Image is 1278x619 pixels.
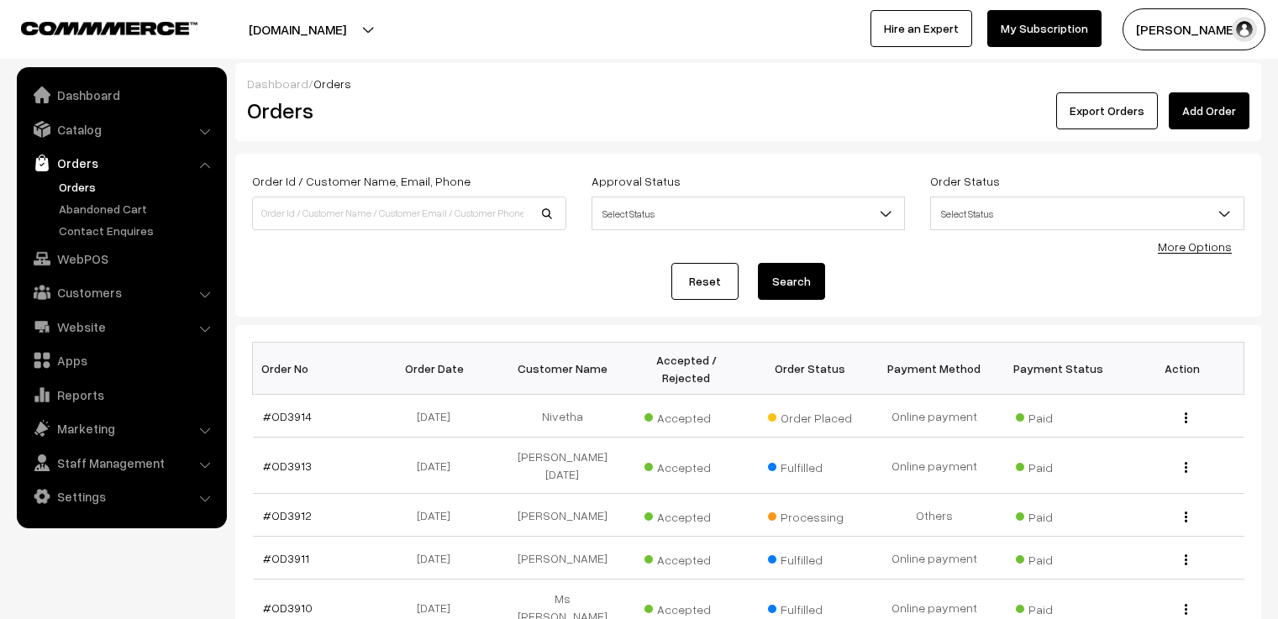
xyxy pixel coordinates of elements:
a: WebPOS [21,244,221,274]
button: [DOMAIN_NAME] [190,8,405,50]
a: COMMMERCE [21,17,168,37]
th: Order No [253,343,377,395]
label: Approval Status [592,172,681,190]
span: Accepted [644,547,728,569]
span: Paid [1016,504,1100,526]
span: Accepted [644,405,728,427]
th: Payment Status [997,343,1121,395]
a: #OD3914 [263,409,312,423]
a: #OD3912 [263,508,312,522]
span: Paid [1016,454,1100,476]
span: Select Status [592,199,905,228]
td: [DATE] [376,395,501,438]
img: user [1232,17,1257,42]
img: Menu [1185,554,1187,565]
span: Paid [1016,405,1100,427]
span: Accepted [644,504,728,526]
img: Menu [1185,604,1187,615]
a: Reset [671,263,739,300]
td: [PERSON_NAME] [501,537,625,580]
h2: Orders [247,97,565,123]
input: Order Id / Customer Name / Customer Email / Customer Phone [252,197,566,230]
span: Select Status [931,199,1244,228]
td: [PERSON_NAME] [501,494,625,537]
span: Paid [1016,547,1100,569]
a: Contact Enquires [55,222,221,239]
a: #OD3910 [263,601,313,615]
span: Fulfilled [768,547,852,569]
label: Order Id / Customer Name, Email, Phone [252,172,471,190]
span: Accepted [644,454,728,476]
a: Apps [21,345,221,375]
a: Abandoned Cart [55,200,221,218]
td: [PERSON_NAME][DATE] [501,438,625,494]
a: Add Order [1169,92,1249,129]
td: Nivetha [501,395,625,438]
span: Paid [1016,596,1100,618]
span: Fulfilled [768,596,852,618]
button: Export Orders [1056,92,1158,129]
span: Order Placed [768,405,852,427]
button: [PERSON_NAME] C [1123,8,1265,50]
a: Hire an Expert [870,10,972,47]
th: Customer Name [501,343,625,395]
th: Accepted / Rejected [624,343,749,395]
img: Menu [1185,412,1187,423]
span: Fulfilled [768,454,852,476]
a: Settings [21,481,221,511]
th: Order Date [376,343,501,395]
a: #OD3913 [263,459,312,473]
td: [DATE] [376,537,501,580]
td: Online payment [872,395,997,438]
td: Others [872,494,997,537]
span: Orders [313,76,351,91]
a: Dashboard [21,80,221,110]
a: Reports [21,380,221,410]
img: COMMMERCE [21,22,197,34]
a: Dashboard [247,76,308,91]
a: Website [21,312,221,342]
button: Search [758,263,825,300]
th: Order Status [749,343,873,395]
a: Staff Management [21,448,221,478]
a: Catalog [21,114,221,144]
th: Action [1120,343,1244,395]
a: Orders [55,178,221,196]
span: Processing [768,504,852,526]
img: Menu [1185,462,1187,473]
a: Customers [21,277,221,307]
td: [DATE] [376,494,501,537]
span: Select Status [930,197,1244,230]
a: My Subscription [987,10,1102,47]
td: Online payment [872,537,997,580]
th: Payment Method [872,343,997,395]
span: Select Status [592,197,906,230]
td: Online payment [872,438,997,494]
a: Orders [21,148,221,178]
img: Menu [1185,511,1187,522]
div: / [247,75,1249,92]
span: Accepted [644,596,728,618]
td: [DATE] [376,438,501,494]
a: More Options [1158,239,1232,254]
a: Marketing [21,413,221,443]
a: #OD3911 [263,551,309,565]
label: Order Status [930,172,1000,190]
